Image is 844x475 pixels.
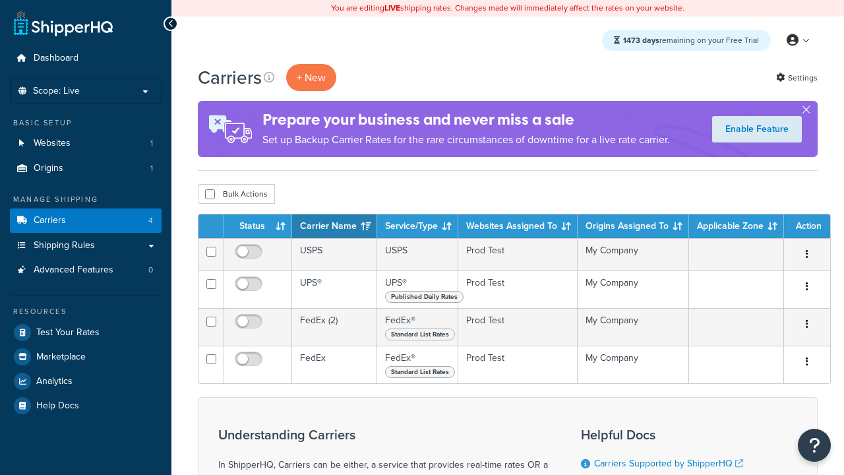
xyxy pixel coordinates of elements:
td: USPS [377,238,458,270]
td: My Company [578,270,689,308]
a: Marketplace [10,345,162,369]
button: Bulk Actions [198,184,275,204]
a: Websites 1 [10,131,162,156]
td: USPS [292,238,377,270]
span: 1 [150,163,153,174]
td: Prod Test [458,346,578,383]
h1: Carriers [198,65,262,90]
a: Settings [776,69,818,87]
span: Websites [34,138,71,149]
span: Dashboard [34,53,78,64]
span: Published Daily Rates [385,291,464,303]
h3: Understanding Carriers [218,427,548,442]
strong: 1473 days [623,34,659,46]
a: Carriers 4 [10,208,162,233]
span: Marketplace [36,352,86,363]
span: Standard List Rates [385,329,455,340]
a: Help Docs [10,394,162,418]
th: Applicable Zone: activate to sort column ascending [689,214,784,238]
div: Resources [10,306,162,317]
div: Manage Shipping [10,194,162,205]
th: Origins Assigned To: activate to sort column ascending [578,214,689,238]
li: Websites [10,131,162,156]
span: Scope: Live [33,86,80,97]
span: Origins [34,163,63,174]
b: LIVE [384,2,400,14]
li: Origins [10,156,162,181]
a: Enable Feature [712,116,802,142]
td: My Company [578,346,689,383]
button: Open Resource Center [798,429,831,462]
li: Advanced Features [10,258,162,282]
a: Origins 1 [10,156,162,181]
span: Advanced Features [34,265,113,276]
th: Status: activate to sort column ascending [224,214,292,238]
a: Dashboard [10,46,162,71]
span: 0 [148,265,153,276]
a: Analytics [10,369,162,393]
td: Prod Test [458,270,578,308]
td: My Company [578,308,689,346]
li: Carriers [10,208,162,233]
th: Service/Type: activate to sort column ascending [377,214,458,238]
td: UPS® [292,270,377,308]
span: Test Your Rates [36,327,100,338]
td: FedEx (2) [292,308,377,346]
td: UPS® [377,270,458,308]
p: Set up Backup Carrier Rates for the rare circumstances of downtime for a live rate carrier. [262,131,670,149]
h4: Prepare your business and never miss a sale [262,109,670,131]
span: 1 [150,138,153,149]
a: Test Your Rates [10,321,162,344]
th: Carrier Name: activate to sort column ascending [292,214,377,238]
h3: Helpful Docs [581,427,753,442]
a: Shipping Rules [10,234,162,258]
th: Websites Assigned To: activate to sort column ascending [458,214,578,238]
button: + New [286,64,336,91]
th: Action [784,214,830,238]
span: Shipping Rules [34,240,95,251]
td: Prod Test [458,308,578,346]
td: FedEx® [377,308,458,346]
a: Carriers Supported by ShipperHQ [594,457,743,470]
span: Analytics [36,376,73,387]
td: FedEx [292,346,377,383]
img: ad-rules-rateshop-fe6ec290ccb7230408bd80ed9643f0289d75e0ffd9eb532fc0e269fcd187b520.png [198,101,262,157]
span: Carriers [34,215,66,226]
td: FedEx® [377,346,458,383]
span: Standard List Rates [385,366,455,378]
a: ShipperHQ Home [14,10,113,36]
span: Help Docs [36,400,79,412]
span: 4 [148,215,153,226]
div: Basic Setup [10,117,162,129]
td: My Company [578,238,689,270]
td: Prod Test [458,238,578,270]
div: remaining on your Free Trial [602,30,771,51]
a: Advanced Features 0 [10,258,162,282]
